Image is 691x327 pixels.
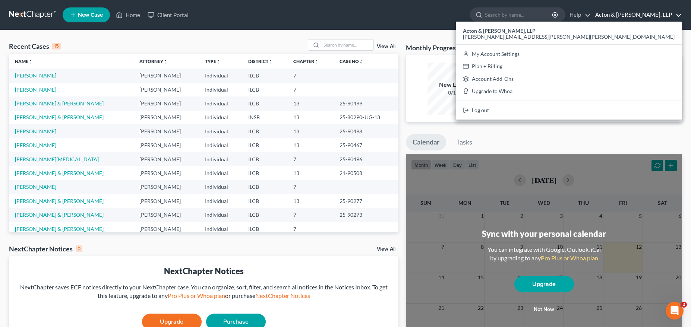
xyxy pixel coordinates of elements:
[514,302,574,317] button: Not now
[15,114,104,120] a: [PERSON_NAME] & [PERSON_NAME]
[287,180,334,194] td: 7
[76,245,82,252] div: 0
[133,208,199,222] td: [PERSON_NAME]
[15,100,104,107] a: [PERSON_NAME] & [PERSON_NAME]
[15,156,99,162] a: [PERSON_NAME][MEDICAL_DATA]
[334,208,398,222] td: 25-90273
[139,58,168,64] a: Attorneyunfold_more
[287,208,334,222] td: 7
[15,265,392,277] div: NextChapter Notices
[242,194,287,208] td: ILCB
[456,48,682,60] a: My Account Settings
[15,198,104,204] a: [PERSON_NAME] & [PERSON_NAME]
[242,222,287,236] td: ILCB
[199,111,242,124] td: Individual
[15,128,56,134] a: [PERSON_NAME]
[456,73,682,85] a: Account Add-Ons
[15,226,104,232] a: [PERSON_NAME] & [PERSON_NAME]
[133,138,199,152] td: [PERSON_NAME]
[15,142,56,148] a: [PERSON_NAME]
[377,247,395,252] a: View All
[199,124,242,138] td: Individual
[133,96,199,110] td: [PERSON_NAME]
[242,111,287,124] td: INSB
[334,166,398,180] td: 21-90508
[133,222,199,236] td: [PERSON_NAME]
[199,166,242,180] td: Individual
[591,8,682,22] a: Acton & [PERSON_NAME], LLP
[133,124,199,138] td: [PERSON_NAME]
[133,69,199,82] td: [PERSON_NAME]
[406,43,459,52] h3: Monthly Progress
[406,134,446,150] a: Calendar
[321,39,373,50] input: Search by name...
[199,83,242,96] td: Individual
[255,292,310,299] a: NextChapter Notices
[199,208,242,222] td: Individual
[199,69,242,82] td: Individual
[427,80,480,89] div: New Leads
[482,228,606,239] div: Sync with your personal calendar
[456,22,682,120] div: Acton & [PERSON_NAME], LLP
[666,302,684,320] iframe: Intercom live chat
[15,72,56,79] a: [PERSON_NAME]
[199,194,242,208] td: Individual
[199,96,242,110] td: Individual
[293,58,319,64] a: Chapterunfold_more
[485,8,553,22] input: Search by name...
[9,244,82,253] div: NextChapter Notices
[334,96,398,110] td: 25-90499
[242,208,287,222] td: ILCB
[15,86,56,93] a: [PERSON_NAME]
[242,138,287,152] td: ILCB
[133,152,199,166] td: [PERSON_NAME]
[242,166,287,180] td: ILCB
[566,8,591,22] a: Help
[340,58,363,64] a: Case Nounfold_more
[199,180,242,194] td: Individual
[449,134,479,150] a: Tasks
[133,111,199,124] td: [PERSON_NAME]
[133,83,199,96] td: [PERSON_NAME]
[456,60,682,73] a: Plan + Billing
[242,96,287,110] td: ILCB
[287,124,334,138] td: 13
[78,12,103,18] span: New Case
[541,254,598,261] a: Pro Plus or Whoa plan
[15,212,104,218] a: [PERSON_NAME] & [PERSON_NAME]
[427,89,480,96] div: 0/10
[287,96,334,110] td: 13
[15,58,33,64] a: Nameunfold_more
[242,83,287,96] td: ILCB
[144,8,192,22] a: Client Portal
[133,166,199,180] td: [PERSON_NAME]
[314,60,319,64] i: unfold_more
[199,222,242,236] td: Individual
[287,152,334,166] td: 7
[287,138,334,152] td: 13
[287,69,334,82] td: 7
[205,58,221,64] a: Typeunfold_more
[133,194,199,208] td: [PERSON_NAME]
[334,194,398,208] td: 25-90277
[15,170,104,176] a: [PERSON_NAME] & [PERSON_NAME]
[112,8,144,22] a: Home
[163,60,168,64] i: unfold_more
[248,58,273,64] a: Districtunfold_more
[268,60,273,64] i: unfold_more
[334,111,398,124] td: 25-80290-JJG-13
[334,124,398,138] td: 25-90498
[216,60,221,64] i: unfold_more
[456,85,682,98] a: Upgrade to Whoa
[15,283,392,300] div: NextChapter saves ECF notices directly to your NextChapter case. You can organize, sort, filter, ...
[242,124,287,138] td: ILCB
[9,42,61,51] div: Recent Cases
[242,180,287,194] td: ILCB
[485,245,604,263] div: You can integrate with Google, Outlook, iCal by upgrading to any
[334,152,398,166] td: 25-90496
[287,194,334,208] td: 13
[463,34,675,40] span: [PERSON_NAME][EMAIL_ADDRESS][PERSON_NAME][PERSON_NAME][DOMAIN_NAME]
[242,69,287,82] td: ILCB
[463,28,536,34] strong: Acton & [PERSON_NAME], LLP
[199,152,242,166] td: Individual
